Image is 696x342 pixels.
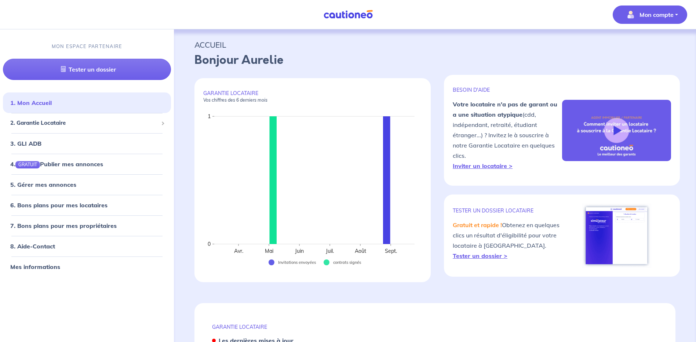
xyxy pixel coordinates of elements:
[385,248,397,254] text: Sept.
[355,248,366,254] text: Août
[639,10,674,19] p: Mon compte
[453,221,502,229] em: Gratuit et rapide !
[52,43,123,50] p: MON ESPACE PARTENAIRE
[208,113,211,120] text: 1
[582,203,651,268] img: simulateur.png
[10,99,52,106] a: 1. Mon Accueil
[234,248,243,254] text: Avr.
[203,90,422,103] p: GARANTIE LOCATAIRE
[3,59,171,80] a: Tester un dossier
[453,220,562,261] p: Obtenez en quelques clics un résultat d'éligibilité pour votre locataire à [GEOGRAPHIC_DATA].
[453,87,562,93] p: BESOIN D'AIDE
[453,207,562,214] p: TESTER un dossier locataire
[212,324,658,330] p: GARANTIE LOCATAIRE
[453,101,557,118] strong: Votre locataire n'a pas de garant ou a une situation atypique
[10,243,55,250] a: 8. Aide-Contact
[325,248,334,254] text: Juil.
[203,97,267,103] em: Vos chiffres des 6 derniers mois
[3,198,171,212] div: 6. Bons plans pour mes locataires
[625,9,637,21] img: illu_account_valid_menu.svg
[3,239,171,254] div: 8. Aide-Contact
[453,162,513,170] a: Inviter un locataire >
[10,160,103,168] a: 4.GRATUITPublier mes annonces
[3,95,171,110] div: 1. Mon Accueil
[194,51,675,69] p: Bonjour Aurelie
[10,222,117,229] a: 7. Bons plans pour mes propriétaires
[10,140,41,147] a: 3. GLI ADB
[613,6,687,24] button: illu_account_valid_menu.svgMon compte
[453,252,507,259] a: Tester un dossier >
[10,263,60,270] a: Mes informations
[208,241,211,247] text: 0
[321,10,376,19] img: Cautioneo
[295,248,304,254] text: Juin
[3,116,171,130] div: 2. Garantie Locataire
[194,38,675,51] p: ACCUEIL
[265,248,273,254] text: Mai
[10,119,158,127] span: 2. Garantie Locataire
[453,99,562,171] p: (cdd, indépendant, retraité, étudiant étranger...) ? Invitez le à souscrire à notre Garantie Loca...
[3,136,171,151] div: 3. GLI ADB
[10,181,76,188] a: 5. Gérer mes annonces
[3,218,171,233] div: 7. Bons plans pour mes propriétaires
[562,100,671,161] img: video-gli-new-none.jpg
[10,201,108,209] a: 6. Bons plans pour mes locataires
[3,157,171,171] div: 4.GRATUITPublier mes annonces
[3,259,171,274] div: Mes informations
[3,177,171,192] div: 5. Gérer mes annonces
